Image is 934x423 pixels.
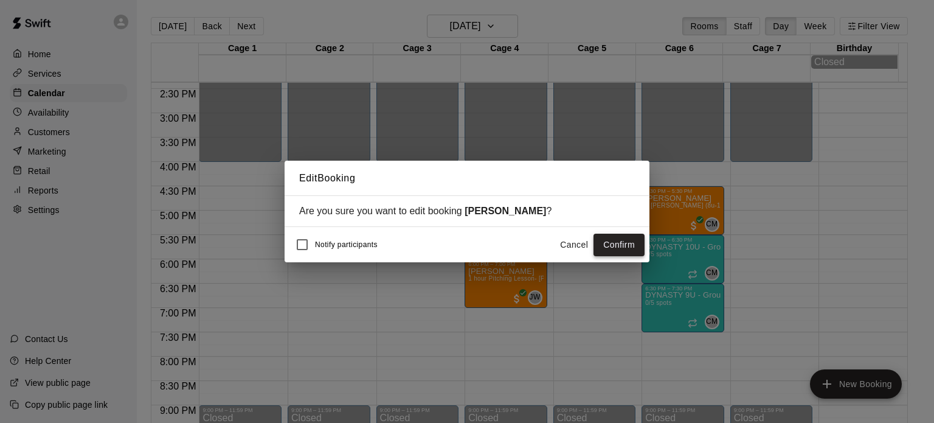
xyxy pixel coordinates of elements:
[285,161,649,196] h2: Edit Booking
[593,234,645,256] button: Confirm
[465,206,546,216] strong: [PERSON_NAME]
[315,241,378,250] span: Notify participants
[299,206,635,217] div: Are you sure you want to edit booking ?
[555,234,593,256] button: Cancel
